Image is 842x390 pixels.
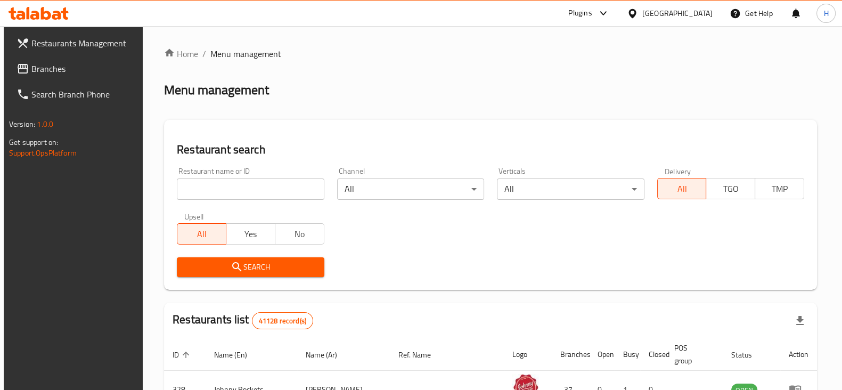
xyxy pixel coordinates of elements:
[665,167,691,175] label: Delivery
[31,37,136,50] span: Restaurants Management
[231,226,271,242] span: Yes
[568,7,592,20] div: Plugins
[275,223,324,245] button: No
[280,226,320,242] span: No
[706,178,755,199] button: TGO
[710,181,751,197] span: TGO
[164,47,198,60] a: Home
[823,7,828,19] span: H
[780,338,817,371] th: Action
[184,213,204,220] label: Upsell
[787,308,813,334] div: Export file
[731,348,766,361] span: Status
[759,181,800,197] span: TMP
[674,342,710,367] span: POS group
[177,257,324,277] button: Search
[164,47,817,60] nav: breadcrumb
[9,117,35,131] span: Version:
[177,178,324,200] input: Search for restaurant name or ID..
[177,223,226,245] button: All
[9,146,77,160] a: Support.OpsPlatform
[337,178,484,200] div: All
[182,226,222,242] span: All
[9,135,58,149] span: Get support on:
[210,47,281,60] span: Menu management
[202,47,206,60] li: /
[8,56,144,82] a: Branches
[615,338,640,371] th: Busy
[252,316,313,326] span: 41128 record(s)
[398,348,445,361] span: Ref. Name
[226,223,275,245] button: Yes
[662,181,702,197] span: All
[8,82,144,107] a: Search Branch Phone
[164,82,269,99] h2: Menu management
[31,62,136,75] span: Branches
[31,88,136,101] span: Search Branch Phone
[214,348,261,361] span: Name (En)
[173,312,313,329] h2: Restaurants list
[657,178,707,199] button: All
[37,117,53,131] span: 1.0.0
[755,178,804,199] button: TMP
[252,312,313,329] div: Total records count
[504,338,552,371] th: Logo
[497,178,644,200] div: All
[589,338,615,371] th: Open
[185,261,315,274] span: Search
[306,348,351,361] span: Name (Ar)
[552,338,589,371] th: Branches
[640,338,666,371] th: Closed
[642,7,713,19] div: [GEOGRAPHIC_DATA]
[8,30,144,56] a: Restaurants Management
[173,348,193,361] span: ID
[177,142,804,158] h2: Restaurant search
